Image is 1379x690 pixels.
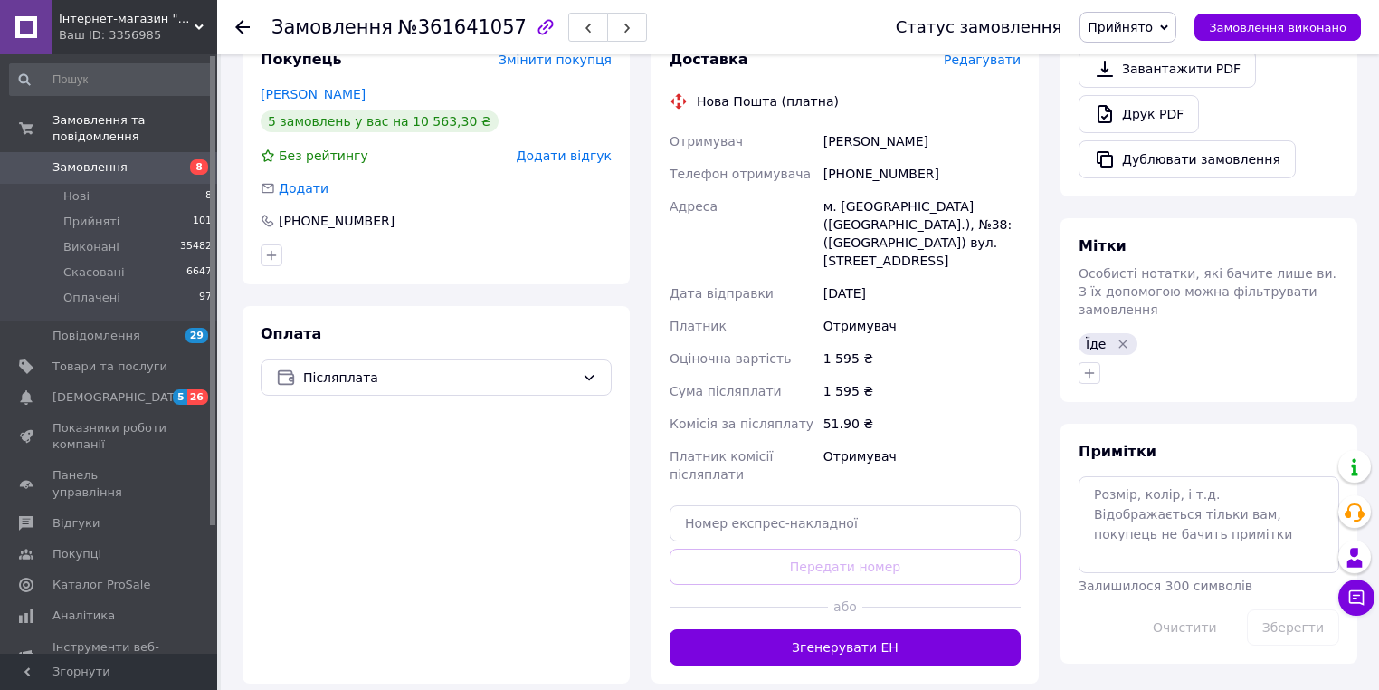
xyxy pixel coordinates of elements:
span: Комісія за післяплату [670,417,813,431]
span: Сума післяплати [670,384,782,398]
span: Отримувач [670,134,743,149]
span: Товари та послуги [52,359,167,375]
span: [DEMOGRAPHIC_DATA] [52,389,186,406]
span: Платник [670,319,727,333]
span: Покупець [261,51,342,68]
button: Дублювати замовлення [1079,140,1296,178]
span: Прийняті [63,214,119,230]
span: Залишилося 300 символів [1079,579,1252,593]
span: Додати [279,181,328,196]
span: 26 [187,389,208,405]
span: 101 [193,214,212,230]
span: 5 [173,389,187,405]
div: м. [GEOGRAPHIC_DATA] ([GEOGRAPHIC_DATA].), №38: ([GEOGRAPHIC_DATA]) вул. [STREET_ADDRESS] [820,190,1024,277]
span: Відгуки [52,515,100,532]
span: Редагувати [944,53,1021,67]
div: [PHONE_NUMBER] [820,158,1024,190]
span: Їде [1086,337,1106,351]
span: Особисті нотатки, які бачите лише ви. З їх допомогою можна фільтрувати замовлення [1079,266,1336,317]
span: Мітки [1079,237,1127,254]
span: Покупці [52,546,101,562]
span: Замовлення та повідомлення [52,112,217,145]
span: Скасовані [63,264,125,281]
span: Телефон отримувача [670,167,811,181]
span: 35482 [180,239,212,255]
div: Статус замовлення [896,18,1062,36]
div: [PERSON_NAME] [820,125,1024,158]
span: Повідомлення [52,328,140,344]
span: Примітки [1079,443,1156,460]
div: Повернутися назад [235,18,250,36]
div: 1 595 ₴ [820,342,1024,375]
span: Інструменти веб-майстра та SEO [52,639,167,672]
input: Пошук [9,63,214,96]
span: Післяплата [303,368,575,388]
span: Каталог ProSale [52,577,150,593]
div: Отримувач [820,440,1024,491]
span: Оплата [261,325,321,342]
span: Замовлення виконано [1209,21,1346,34]
div: Ваш ID: 3356985 [59,27,217,43]
a: Друк PDF [1079,95,1199,133]
svg: Видалити мітку [1116,337,1130,351]
span: Виконані [63,239,119,255]
span: 8 [205,188,212,205]
div: Отримувач [820,310,1024,342]
span: Аналітика [52,608,115,624]
button: Замовлення виконано [1194,14,1361,41]
div: [PHONE_NUMBER] [277,212,396,230]
span: Доставка [670,51,748,68]
div: [DATE] [820,277,1024,310]
span: №361641057 [398,16,527,38]
span: Адреса [670,199,718,214]
a: Завантажити PDF [1079,50,1256,88]
span: Замовлення [271,16,393,38]
span: Додати відгук [517,149,612,163]
div: Нова Пошта (платна) [692,92,843,110]
span: 29 [185,328,208,343]
span: або [828,598,863,616]
div: 1 595 ₴ [820,375,1024,407]
span: Замовлення [52,159,128,176]
span: Прийнято [1088,20,1153,34]
span: Нові [63,188,90,205]
div: 5 замовлень у вас на 10 563,30 ₴ [261,110,499,132]
span: Панель управління [52,467,167,500]
span: Дата відправки [670,286,774,301]
span: Оціночна вартість [670,351,791,366]
span: Показники роботи компанії [52,420,167,453]
button: Згенерувати ЕН [670,629,1021,666]
a: [PERSON_NAME] [261,87,366,101]
span: Інтернет-магазин "Carp-Shop" [59,11,195,27]
span: Платник комісії післяплати [670,449,773,482]
input: Номер експрес-накладної [670,505,1021,541]
button: Чат з покупцем [1338,580,1374,616]
span: 97 [199,290,212,306]
span: Без рейтингу [279,149,368,163]
span: 6647 [186,264,212,281]
div: 51.90 ₴ [820,407,1024,440]
span: Оплачені [63,290,120,306]
span: Змінити покупця [499,53,612,67]
span: 8 [190,159,208,175]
